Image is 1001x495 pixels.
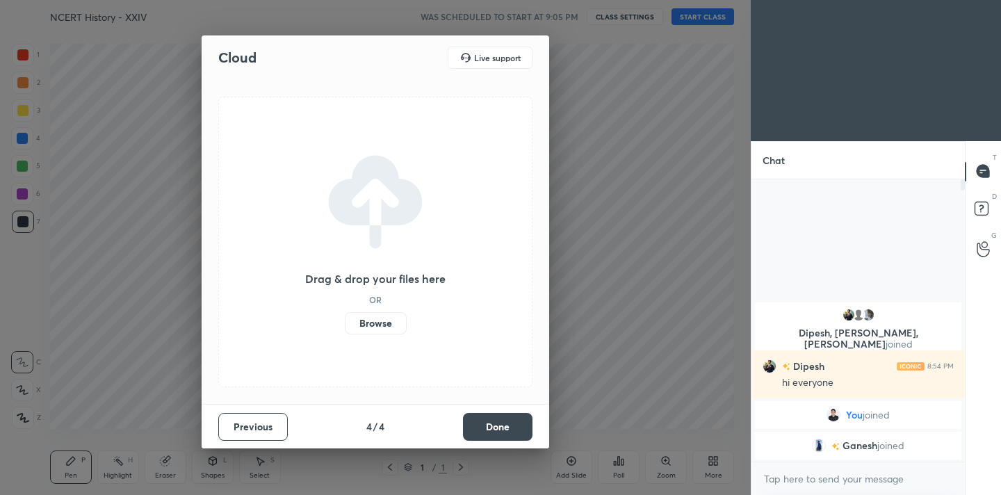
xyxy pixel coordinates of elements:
[861,308,875,322] img: 5249580b5f7843bd99670713e4366d7a.jpg
[846,409,863,421] span: You
[751,300,965,462] div: grid
[782,363,790,371] img: no-rating-badge.077c3623.svg
[369,295,382,304] h5: OR
[831,442,840,450] img: no-rating-badge.077c3623.svg
[863,409,890,421] span: joined
[305,273,446,284] h3: Drag & drop your files here
[790,359,824,373] h6: Dipesh
[463,413,532,441] button: Done
[827,408,840,422] img: 09a1bb633dd249f2a2c8cf568a24d1b1.jpg
[474,54,521,62] h5: Live support
[993,152,997,163] p: T
[852,308,865,322] img: default.png
[763,327,953,350] p: Dipesh, [PERSON_NAME], [PERSON_NAME]
[897,362,925,370] img: iconic-light.a09c19a4.png
[812,439,826,453] img: 3
[373,419,377,434] h4: /
[366,419,372,434] h4: 4
[218,49,257,67] h2: Cloud
[782,376,954,390] div: hi everyone
[763,359,776,373] img: 03306f147b5142e9827a75700a4d1c4a.jpg
[927,362,954,370] div: 8:54 PM
[218,413,288,441] button: Previous
[379,419,384,434] h4: 4
[842,308,856,322] img: 03306f147b5142e9827a75700a4d1c4a.jpg
[843,440,877,451] span: Ganesh
[992,191,997,202] p: D
[751,142,796,179] p: Chat
[886,337,913,350] span: joined
[877,440,904,451] span: joined
[991,230,997,241] p: G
